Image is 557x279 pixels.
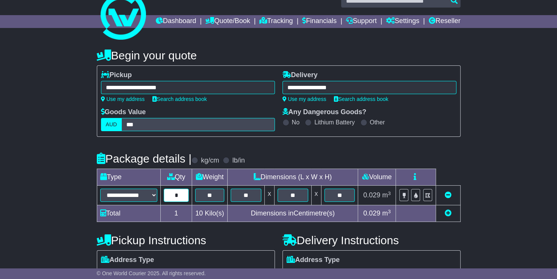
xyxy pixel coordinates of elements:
[97,49,461,62] h4: Begin your quote
[334,96,388,102] a: Search address book
[97,152,192,165] h4: Package details |
[282,234,461,246] h4: Delivery Instructions
[97,205,161,222] td: Total
[282,71,318,79] label: Delivery
[388,191,391,196] sup: 3
[101,108,146,116] label: Goods Value
[259,15,293,28] a: Tracking
[282,96,326,102] a: Use my address
[331,266,370,278] span: Commercial
[195,209,203,217] span: 10
[97,234,275,246] h4: Pickup Instructions
[382,191,391,199] span: m
[156,15,196,28] a: Dashboard
[445,209,451,217] a: Add new item
[161,205,192,222] td: 1
[227,205,358,222] td: Dimensions in Centimetre(s)
[388,209,391,214] sup: 3
[227,169,358,186] td: Dimensions (L x W x H)
[101,118,122,131] label: AUD
[287,266,323,278] span: Residential
[145,266,185,278] span: Commercial
[370,119,385,126] label: Other
[358,169,396,186] td: Volume
[382,209,391,217] span: m
[101,256,154,264] label: Address Type
[363,209,380,217] span: 0.029
[192,169,228,186] td: Weight
[314,119,355,126] label: Lithium Battery
[264,186,274,205] td: x
[205,15,250,28] a: Quote/Book
[363,191,380,199] span: 0.029
[101,71,132,79] label: Pickup
[346,15,377,28] a: Support
[378,266,429,278] span: Air & Sea Depot
[232,157,245,165] label: lb/in
[192,205,228,222] td: Kilo(s)
[287,256,340,264] label: Address Type
[97,169,161,186] td: Type
[101,266,138,278] span: Residential
[201,157,219,165] label: kg/cm
[192,266,243,278] span: Air & Sea Depot
[302,15,337,28] a: Financials
[386,15,419,28] a: Settings
[311,186,321,205] td: x
[292,119,299,126] label: No
[152,96,207,102] a: Search address book
[97,270,206,276] span: © One World Courier 2025. All rights reserved.
[101,96,145,102] a: Use my address
[161,169,192,186] td: Qty
[282,108,366,116] label: Any Dangerous Goods?
[428,15,460,28] a: Reseller
[445,191,451,199] a: Remove this item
